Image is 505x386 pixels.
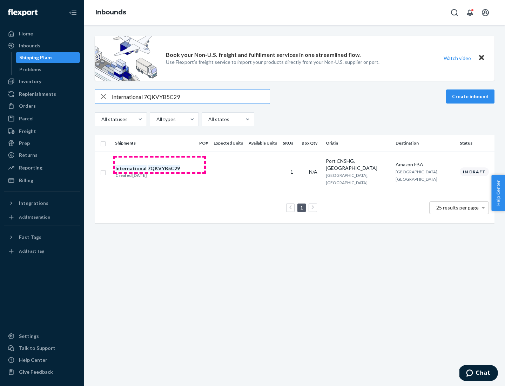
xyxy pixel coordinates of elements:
div: Talk to Support [19,345,55,352]
button: Help Center [491,175,505,211]
iframe: Opens a widget where you can chat to one of our agents [459,365,498,382]
button: Open notifications [463,6,477,20]
a: Help Center [4,354,80,366]
a: Page 1 is your current page [299,205,304,211]
em: International [115,165,147,171]
input: Search inbounds by name, destination, msku... [112,89,270,104]
a: Inbounds [95,8,126,16]
a: Shipping Plans [16,52,80,63]
div: Billing [19,177,33,184]
div: Help Center [19,357,47,364]
th: Expected Units [211,135,246,152]
div: Orders [19,102,36,109]
button: Close [477,53,486,63]
a: Orders [4,100,80,112]
button: Fast Tags [4,232,80,243]
div: Parcel [19,115,34,122]
button: Create inbound [446,89,494,104]
a: Problems [16,64,80,75]
a: Add Integration [4,212,80,223]
a: Returns [4,149,80,161]
p: Book your Non-U.S. freight and fulfillment services in one streamlined flow. [166,51,361,59]
div: Give Feedback [19,368,53,375]
span: N/A [309,169,317,175]
div: Freight [19,128,36,135]
span: [GEOGRAPHIC_DATA], [GEOGRAPHIC_DATA] [396,169,438,182]
div: Returns [19,152,38,159]
th: Status [457,135,494,152]
div: Inbounds [19,42,40,49]
div: Home [19,30,33,37]
div: Amazon FBA [396,161,454,168]
a: Reporting [4,162,80,173]
div: Integrations [19,200,48,207]
th: SKUs [280,135,299,152]
span: 25 results per page [436,205,479,211]
div: Replenishments [19,91,56,98]
th: Box Qty [299,135,323,152]
th: Destination [393,135,457,152]
a: Freight [4,126,80,137]
p: Use Flexport’s freight service to import your products directly from your Non-U.S. supplier or port. [166,59,379,66]
div: Shipping Plans [19,54,53,61]
div: Created [DATE] [115,172,180,179]
th: Shipments [112,135,196,152]
a: Add Fast Tag [4,246,80,257]
span: [GEOGRAPHIC_DATA], [GEOGRAPHIC_DATA] [326,173,369,185]
ol: breadcrumbs [90,2,132,23]
div: In draft [460,167,489,176]
th: PO# [196,135,211,152]
div: Problems [19,66,41,73]
div: Add Integration [19,214,50,220]
div: Reporting [19,164,42,171]
a: Home [4,28,80,39]
div: Port CNSHG, [GEOGRAPHIC_DATA] [326,158,390,172]
a: Settings [4,331,80,342]
button: Open Search Box [447,6,462,20]
button: Watch video [439,53,476,63]
button: Close Navigation [66,6,80,20]
button: Talk to Support [4,342,80,354]
em: 7QKVYB5C29 [148,165,180,171]
span: — [199,169,203,175]
button: Open account menu [478,6,492,20]
div: Fast Tags [19,234,41,241]
th: Available Units [246,135,280,152]
span: — [273,169,277,175]
div: Add Fast Tag [19,248,44,254]
button: Give Feedback [4,366,80,378]
div: Prep [19,140,30,147]
a: Replenishments [4,88,80,100]
a: Billing [4,175,80,186]
span: 1 [290,169,293,175]
a: Inventory [4,76,80,87]
th: Origin [323,135,393,152]
div: Inventory [19,78,41,85]
button: Integrations [4,198,80,209]
div: Settings [19,333,39,340]
a: Prep [4,138,80,149]
a: Parcel [4,113,80,124]
a: Inbounds [4,40,80,51]
img: Flexport logo [8,9,38,16]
